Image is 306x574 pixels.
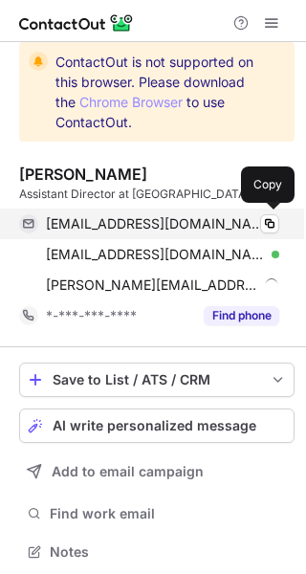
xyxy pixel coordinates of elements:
[19,500,295,527] button: Find work email
[79,94,183,110] a: Chrome Browser
[46,246,265,263] span: [EMAIL_ADDRESS][DOMAIN_NAME]
[46,276,258,294] span: [PERSON_NAME][EMAIL_ADDRESS][DOMAIN_NAME]
[46,215,265,232] span: [EMAIL_ADDRESS][DOMAIN_NAME]
[204,306,279,325] button: Reveal Button
[50,505,287,522] span: Find work email
[19,165,147,184] div: [PERSON_NAME]
[53,372,261,387] div: Save to List / ATS / CRM
[19,11,134,34] img: ContactOut v5.3.10
[19,539,295,565] button: Notes
[55,52,260,132] span: ContactOut is not supported on this browser. Please download the to use ContactOut.
[52,464,204,479] span: Add to email campaign
[50,543,287,561] span: Notes
[53,418,256,433] span: AI write personalized message
[19,363,295,397] button: save-profile-one-click
[29,52,48,71] img: warning
[19,454,295,489] button: Add to email campaign
[19,408,295,443] button: AI write personalized message
[19,186,295,203] div: Assistant Director at [GEOGRAPHIC_DATA]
